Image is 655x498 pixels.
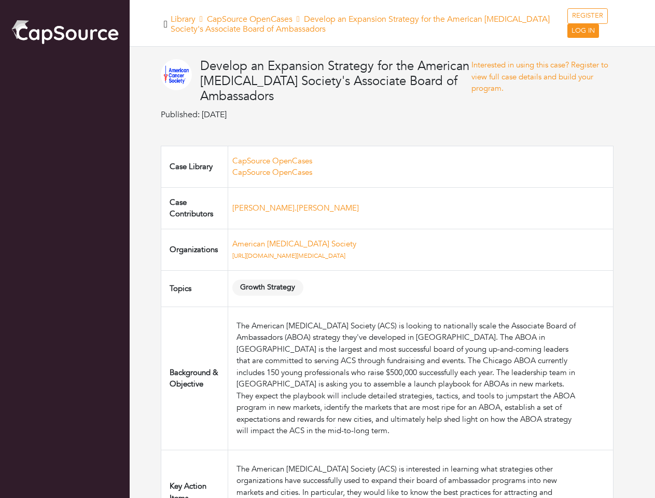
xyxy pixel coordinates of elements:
[171,15,567,34] h5: Library Develop an Expansion Strategy for the American [MEDICAL_DATA] Society's Associate Board o...
[200,59,471,104] h4: Develop an Expansion Strategy for the American [MEDICAL_DATA] Society's Associate Board of Ambass...
[161,229,228,270] td: Organizations
[232,156,312,166] a: CapSource OpenCases
[161,187,228,229] td: Case Contributors
[567,24,599,38] a: LOG IN
[161,270,228,307] td: Topics
[232,239,356,249] a: American [MEDICAL_DATA] Society
[567,8,608,24] a: REGISTER
[161,59,192,90] img: ACS.png
[10,18,119,45] img: cap_logo.png
[207,13,292,25] a: CapSource OpenCases
[161,108,471,121] p: Published: [DATE]
[232,280,303,296] span: Growth Strategy
[161,307,228,450] td: Background & Objective
[161,146,228,187] td: Case Library
[236,320,579,390] div: The American [MEDICAL_DATA] Society (ACS) is looking to nationally scale the Associate Board of A...
[232,203,359,213] a: [PERSON_NAME].[PERSON_NAME]
[232,167,312,177] a: CapSource OpenCases
[232,252,345,260] a: [URL][DOMAIN_NAME][MEDICAL_DATA]
[471,60,608,93] a: Interested in using this case? Register to view full case details and build your program.
[236,390,579,437] div: They expect the playbook will include detailed strategies, tactics, and tools to jumpstart the AB...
